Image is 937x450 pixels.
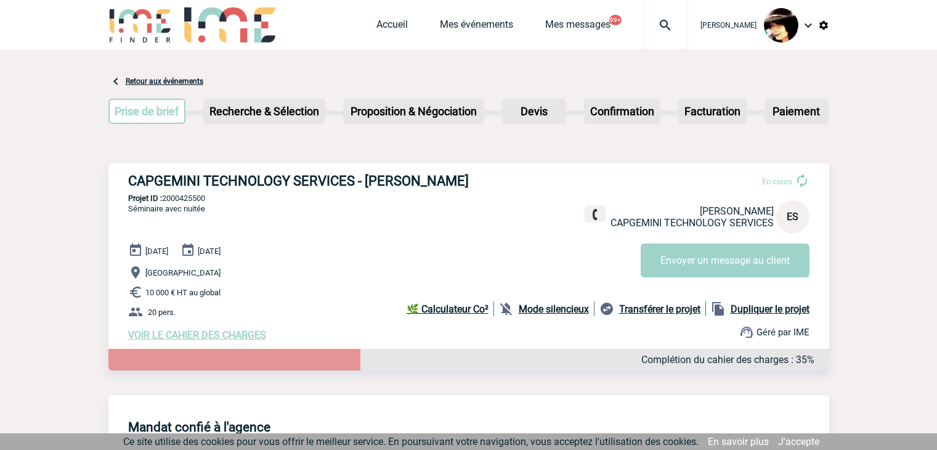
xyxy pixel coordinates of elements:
b: Transférer le projet [619,303,700,315]
b: Dupliquer le projet [731,303,809,315]
span: 10 000 € HT au global [145,288,221,297]
p: Proposition & Négociation [344,100,483,123]
a: En savoir plus [708,436,769,448]
p: Facturation [679,100,745,123]
p: Prise de brief [110,100,185,123]
button: Envoyer un message au client [641,243,809,277]
span: [PERSON_NAME] [700,21,756,30]
a: Mes messages [545,18,610,36]
a: Mes événements [440,18,513,36]
a: Accueil [376,18,408,36]
a: 🌿 Calculateur Co² [407,301,494,316]
img: support.png [739,325,754,340]
a: VOIR LE CAHIER DES CHARGES [128,329,266,341]
h4: Mandat confié à l'agence [128,420,270,435]
img: file_copy-black-24dp.png [711,301,726,316]
span: [DATE] [145,247,168,256]
h3: CAPGEMINI TECHNOLOGY SERVICES - [PERSON_NAME] [128,173,498,189]
span: [GEOGRAPHIC_DATA] [145,268,221,277]
button: 99+ [609,15,622,25]
span: [PERSON_NAME] [700,205,774,217]
img: IME-Finder [108,7,172,43]
p: Confirmation [585,100,659,123]
p: Recherche & Sélection [205,100,324,123]
img: fixe.png [590,209,601,220]
span: Géré par IME [756,327,809,338]
p: Paiement [766,100,827,123]
span: Séminaire avec nuitée [128,204,205,213]
span: Ce site utilise des cookies pour vous offrir le meilleur service. En poursuivant votre navigation... [123,436,699,448]
b: Projet ID : [128,194,162,203]
b: Mode silencieux [519,303,589,315]
span: [DATE] [198,247,221,256]
span: En cours [762,177,792,186]
span: ES [787,211,798,223]
a: J'accepte [778,436,819,448]
span: CAPGEMINI TECHNOLOGY SERVICES [610,217,774,229]
a: Retour aux événements [126,77,203,86]
p: 2000425500 [108,194,829,203]
img: 101023-0.jpg [764,8,798,43]
span: 20 pers. [148,308,176,317]
b: 🌿 Calculateur Co² [407,303,489,315]
p: Devis [503,100,565,123]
